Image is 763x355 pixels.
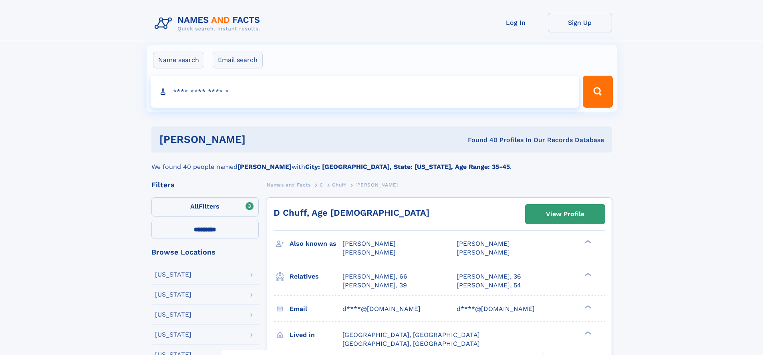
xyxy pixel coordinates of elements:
div: Found 40 Profiles In Our Records Database [356,136,604,144]
div: [US_STATE] [155,331,191,338]
span: [PERSON_NAME] [457,240,510,247]
a: [PERSON_NAME], 36 [457,272,521,281]
span: [GEOGRAPHIC_DATA], [GEOGRAPHIC_DATA] [342,340,480,347]
a: C [320,180,323,190]
div: [US_STATE] [155,311,191,318]
span: [PERSON_NAME] [355,182,398,188]
a: View Profile [525,205,605,224]
label: Email search [213,52,263,68]
span: All [190,203,199,210]
h3: Relatives [290,270,342,283]
span: [PERSON_NAME] [342,240,396,247]
button: Search Button [583,76,612,108]
b: City: [GEOGRAPHIC_DATA], State: [US_STATE], Age Range: 35-45 [305,163,510,170]
div: ❯ [582,272,592,277]
a: [PERSON_NAME], 66 [342,272,407,281]
a: [PERSON_NAME], 39 [342,281,407,290]
a: D Chuff, Age [DEMOGRAPHIC_DATA] [274,208,429,218]
h3: Lived in [290,328,342,342]
h3: Also known as [290,237,342,251]
h3: Email [290,302,342,316]
h1: [PERSON_NAME] [159,134,357,144]
a: Chuff [332,180,346,190]
img: Logo Names and Facts [151,13,267,34]
input: search input [151,76,580,108]
span: Chuff [332,182,346,188]
div: Filters [151,181,259,189]
span: [PERSON_NAME] [457,249,510,256]
a: Names and Facts [267,180,311,190]
label: Filters [151,197,259,217]
div: ❯ [582,304,592,309]
span: C [320,182,323,188]
div: Browse Locations [151,249,259,256]
div: ❯ [582,239,592,245]
div: [US_STATE] [155,291,191,298]
div: We found 40 people named with . [151,152,612,172]
span: [GEOGRAPHIC_DATA], [GEOGRAPHIC_DATA] [342,331,480,339]
a: [PERSON_NAME], 54 [457,281,521,290]
b: [PERSON_NAME] [238,163,292,170]
div: [US_STATE] [155,271,191,278]
span: [PERSON_NAME] [342,249,396,256]
div: ❯ [582,330,592,335]
a: Sign Up [548,13,612,32]
div: View Profile [546,205,584,223]
label: Name search [153,52,204,68]
a: Log In [484,13,548,32]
